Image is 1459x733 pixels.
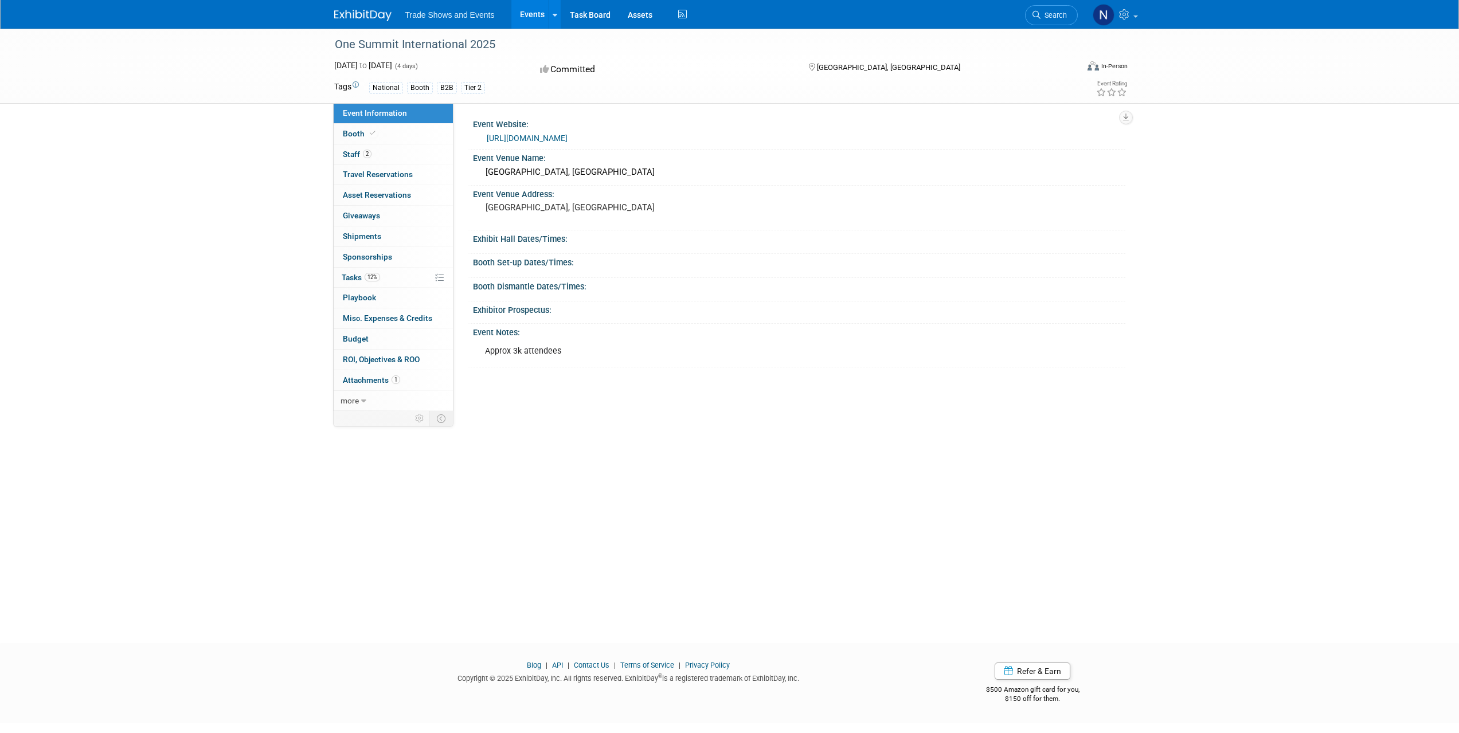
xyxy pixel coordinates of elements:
[342,273,380,282] span: Tasks
[334,103,453,123] a: Event Information
[334,226,453,246] a: Shipments
[334,124,453,144] a: Booth
[334,370,453,390] a: Attachments1
[334,185,453,205] a: Asset Reservations
[370,130,375,136] i: Booth reservation complete
[343,375,400,385] span: Attachments
[343,129,378,138] span: Booth
[334,247,453,267] a: Sponsorships
[343,232,381,241] span: Shipments
[363,150,371,158] span: 2
[1088,61,1099,70] img: Format-Inperson.png
[394,62,418,70] span: (4 days)
[482,163,1117,181] div: [GEOGRAPHIC_DATA], [GEOGRAPHIC_DATA]
[365,273,380,281] span: 12%
[940,677,1125,704] div: $500 Amazon gift card for you,
[574,661,609,669] a: Contact Us
[334,391,453,411] a: more
[473,116,1125,130] div: Event Website:
[685,661,730,669] a: Privacy Policy
[527,661,541,669] a: Blog
[1101,62,1128,70] div: In-Person
[334,144,453,164] a: Staff2
[405,10,495,19] span: Trade Shows and Events
[940,694,1125,704] div: $150 off for them.
[343,150,371,159] span: Staff
[343,355,420,364] span: ROI, Objectives & ROO
[334,81,359,94] td: Tags
[1025,5,1078,25] a: Search
[1041,11,1067,19] span: Search
[611,661,619,669] span: |
[473,278,1125,292] div: Booth Dismantle Dates/Times:
[334,288,453,308] a: Playbook
[334,671,924,684] div: Copyright © 2025 ExhibitDay, Inc. All rights reserved. ExhibitDay is a registered trademark of Ex...
[429,411,453,426] td: Toggle Event Tabs
[543,661,550,669] span: |
[334,329,453,349] a: Budget
[1093,4,1114,26] img: Nate McCombs
[334,268,453,288] a: Tasks12%
[552,661,563,669] a: API
[369,82,403,94] div: National
[620,661,674,669] a: Terms of Service
[410,411,430,426] td: Personalize Event Tab Strip
[334,61,392,70] span: [DATE] [DATE]
[817,63,960,72] span: [GEOGRAPHIC_DATA], [GEOGRAPHIC_DATA]
[343,313,432,323] span: Misc. Expenses & Credits
[358,61,369,70] span: to
[473,186,1125,200] div: Event Venue Address:
[407,82,433,94] div: Booth
[392,375,400,384] span: 1
[1096,81,1127,87] div: Event Rating
[334,206,453,226] a: Giveaways
[473,324,1125,338] div: Event Notes:
[473,230,1125,245] div: Exhibit Hall Dates/Times:
[473,254,1125,268] div: Booth Set-up Dates/Times:
[676,661,683,669] span: |
[658,673,662,679] sup: ®
[473,150,1125,164] div: Event Venue Name:
[995,663,1070,680] a: Refer & Earn
[461,82,485,94] div: Tier 2
[334,164,453,185] a: Travel Reservations
[343,170,413,179] span: Travel Reservations
[334,10,392,21] img: ExhibitDay
[334,350,453,370] a: ROI, Objectives & ROO
[537,60,790,80] div: Committed
[343,334,369,343] span: Budget
[477,340,998,363] div: Approx 3k attendees
[334,308,453,328] a: Misc. Expenses & Credits
[1010,60,1128,77] div: Event Format
[437,82,457,94] div: B2B
[343,211,380,220] span: Giveaways
[473,301,1125,316] div: Exhibitor Prospectus:
[486,202,732,213] pre: [GEOGRAPHIC_DATA], [GEOGRAPHIC_DATA]
[487,134,568,143] a: [URL][DOMAIN_NAME]
[565,661,572,669] span: |
[343,252,392,261] span: Sponsorships
[343,190,411,199] span: Asset Reservations
[331,34,1061,55] div: One Summit International 2025
[341,396,359,405] span: more
[343,108,407,117] span: Event Information
[343,293,376,302] span: Playbook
